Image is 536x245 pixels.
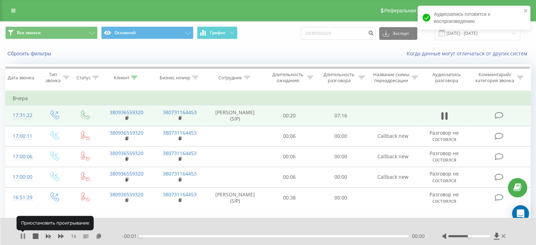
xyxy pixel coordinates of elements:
span: Разговор не состоялся [430,170,459,183]
a: 380936559320 [110,129,143,136]
span: График [210,30,226,35]
div: Дата звонка [8,75,34,81]
td: 00:38 [264,188,315,208]
td: 00:00 [315,167,366,187]
div: Аудиозапись готовится к воспроизведению [418,6,530,30]
span: Все звонки [17,30,41,36]
a: 380731164453 [163,150,197,157]
span: - 00:01 [122,233,140,240]
div: Сотрудник [218,75,242,81]
div: Accessibility label [468,235,470,238]
div: Комментарий/категория звонка [474,72,515,84]
span: Разговор не состоялся [430,191,459,204]
div: Статус [76,75,91,81]
input: Поиск по номеру [301,27,376,40]
span: Разговор не состоялся [430,129,459,142]
a: 380731164453 [163,109,197,116]
a: 380731164453 [163,170,197,177]
a: 380936559320 [110,170,143,177]
div: Длительность ожидания [270,72,306,84]
button: Все звонки [5,26,98,39]
div: 17:00:11 [13,129,31,143]
button: close [523,8,528,14]
td: [PERSON_NAME] (SIP) [207,105,264,126]
div: 16:51:29 [13,191,31,204]
td: Callback new [366,146,419,167]
span: 00:00 [412,233,425,240]
span: Реферальная программа [384,8,442,13]
a: Когда данные могут отличаться от других систем [407,50,531,57]
td: Вчера [6,91,531,105]
div: Клиент [114,75,129,81]
td: 00:06 [264,167,315,187]
div: Бизнес номер [160,75,190,81]
td: 00:00 [315,126,366,146]
div: 17:00:06 [13,150,31,164]
a: 380731164453 [163,129,197,136]
div: 17:31:22 [13,109,31,122]
td: 00:20 [264,105,315,126]
td: 00:06 [264,126,315,146]
td: Callback new [366,167,419,187]
td: 07:16 [315,105,366,126]
a: 380731164453 [163,191,197,198]
div: Accessibility label [139,235,142,238]
div: Тип звонка [44,72,61,84]
td: 00:06 [264,146,315,167]
button: Основной [101,26,193,39]
span: 1 x [71,233,76,240]
div: Длительность разговора [321,72,357,84]
a: 380936559320 [110,109,143,116]
button: Экспорт [379,27,417,40]
button: Сбросить фильтры [5,50,55,57]
td: 00:00 [315,146,366,167]
td: 00:00 [315,188,366,208]
a: 380936559320 [110,150,143,157]
div: Название схемы переадресации [373,72,410,84]
div: 17:00:00 [13,170,31,184]
div: Приостановить проигрывание [17,216,94,230]
span: Разговор не состоялся [430,150,459,163]
td: [PERSON_NAME] (SIP) [207,188,264,208]
div: Аудиозапись разговора [426,72,467,84]
button: График [197,26,238,39]
a: 380936559320 [110,191,143,198]
div: Open Intercom Messenger [512,205,529,222]
td: Callback new [366,126,419,146]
